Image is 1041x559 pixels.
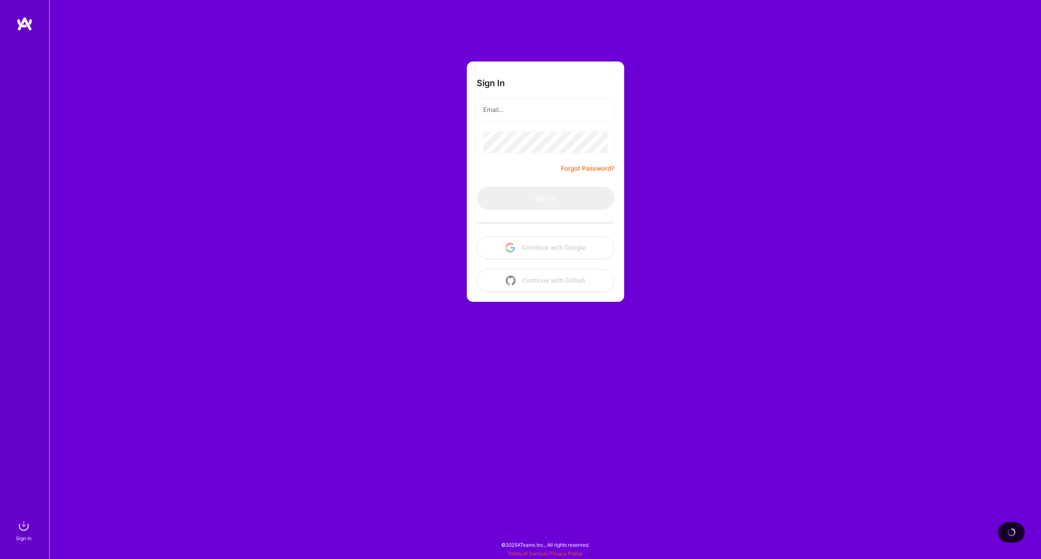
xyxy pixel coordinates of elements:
[505,243,515,253] img: icon
[477,269,614,292] button: Continue with Github
[508,550,582,557] span: |
[549,550,582,557] a: Privacy Policy
[477,236,614,259] button: Continue with Google
[16,518,32,534] img: sign in
[483,99,608,120] input: Email...
[506,276,516,285] img: icon
[477,78,505,88] h3: Sign In
[16,534,32,543] div: Sign In
[17,518,32,543] a: sign inSign In
[49,534,1041,555] div: © 2025 ATeams Inc., All rights reserved.
[508,550,546,557] a: Terms of Service
[1007,528,1016,536] img: loading
[16,16,33,31] img: logo
[477,187,614,210] button: Sign In
[561,164,614,173] a: Forgot Password?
